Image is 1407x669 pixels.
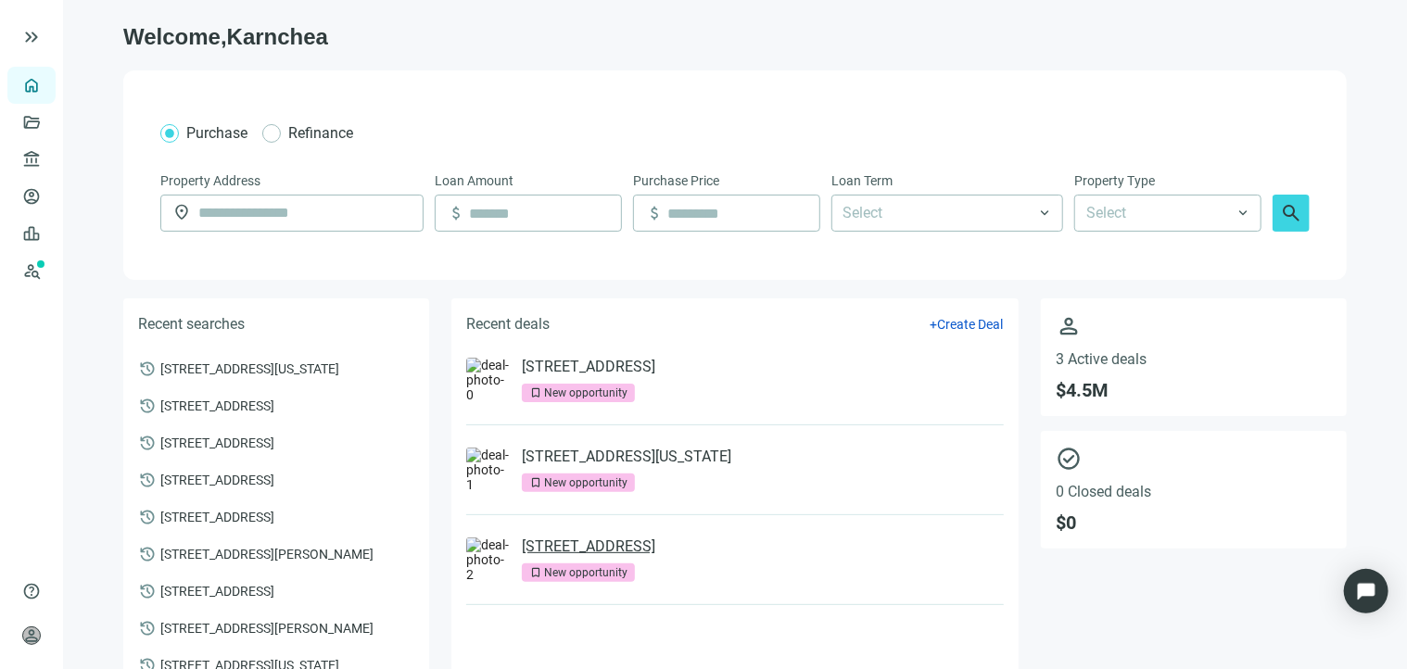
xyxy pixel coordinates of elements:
h1: Welcome, Karnchea [123,22,1347,52]
span: history [138,471,157,489]
span: [STREET_ADDRESS] [160,508,274,524]
span: [STREET_ADDRESS][PERSON_NAME] [160,545,374,562]
img: deal-photo-2 [466,537,511,582]
span: $ 4.5M [1056,379,1332,401]
div: New opportunity [544,473,627,492]
span: check_circle [1056,446,1332,472]
span: account_balance [22,150,35,169]
div: Open Intercom Messenger [1344,569,1388,613]
span: search [1280,202,1302,224]
span: location_on [172,203,191,221]
button: +Create Deal [929,316,1004,333]
span: + [930,317,937,332]
a: [STREET_ADDRESS] [522,358,655,376]
span: [STREET_ADDRESS] [160,582,274,599]
div: New opportunity [544,384,627,402]
span: Create Deal [937,317,1003,332]
span: history [138,508,157,526]
span: [STREET_ADDRESS][US_STATE] [160,360,339,376]
img: deal-photo-1 [466,448,511,492]
span: 3 Active deals [1056,350,1332,368]
span: Property Type [1074,170,1155,191]
span: $ 0 [1056,511,1332,534]
button: keyboard_double_arrow_right [20,26,43,48]
span: Loan Amount [435,170,513,191]
span: Property Address [160,170,260,191]
span: history [138,619,157,637]
span: history [138,397,157,415]
div: New opportunity [544,563,627,582]
span: 0 Closed deals [1056,483,1332,500]
span: history [138,434,157,452]
span: Purchase Price [633,170,719,191]
span: [STREET_ADDRESS] [160,434,274,450]
a: [STREET_ADDRESS][US_STATE] [522,448,731,466]
span: history [138,545,157,563]
span: person [22,626,41,645]
span: history [138,582,157,600]
h5: Recent deals [466,313,550,335]
button: search [1273,195,1310,232]
img: deal-photo-0 [466,358,511,402]
span: bookmark [529,476,542,489]
span: bookmark [529,566,542,579]
span: [STREET_ADDRESS][PERSON_NAME] [160,619,374,636]
span: history [138,360,157,378]
span: person [1056,313,1332,339]
a: [STREET_ADDRESS] [522,537,655,556]
span: Loan Term [831,170,893,191]
h5: Recent searches [138,313,245,335]
span: Purchase [186,124,247,142]
span: attach_money [447,204,465,222]
span: Refinance [288,124,353,142]
span: [STREET_ADDRESS] [160,397,274,413]
span: [STREET_ADDRESS] [160,471,274,487]
span: help [22,582,41,600]
span: attach_money [645,204,664,222]
span: bookmark [529,386,542,399]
